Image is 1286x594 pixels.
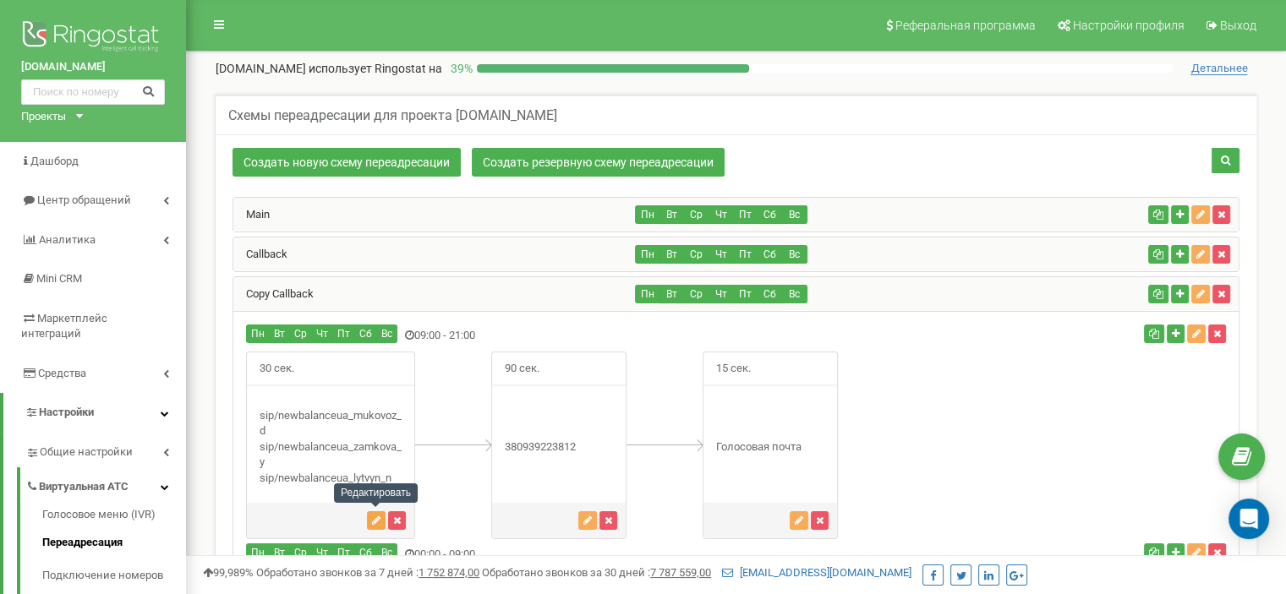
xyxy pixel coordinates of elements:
[228,108,557,123] h5: Схемы переадресации для проекта [DOMAIN_NAME]
[233,324,904,347] div: 09:00 - 21:00
[39,233,96,246] span: Аналитика
[635,205,660,224] button: Пн
[635,245,660,264] button: Пн
[332,543,355,562] button: Пт
[21,17,165,59] img: Ringostat logo
[246,543,270,562] button: Пн
[42,526,186,559] a: Переадресация
[233,148,461,177] a: Создать новую схему переадресации
[233,248,287,260] a: Callback
[635,285,660,303] button: Пн
[684,205,709,224] button: Ср
[782,285,807,303] button: Вс
[659,285,685,303] button: Вт
[3,393,186,433] a: Настройки
[25,433,186,467] a: Общие настройки
[758,205,783,224] button: Сб
[247,352,307,385] span: 30 сек.
[39,406,94,418] span: Настройки
[203,566,254,579] span: 99,989%
[246,324,270,343] button: Пн
[442,60,477,77] p: 39 %
[233,287,314,300] a: Copy Callback
[782,245,807,264] button: Вс
[733,245,758,264] button: Пт
[334,483,418,503] div: Редактировать
[21,312,107,341] span: Маркетплейс интеграций
[782,205,807,224] button: Вс
[472,148,725,177] a: Создать резервную схему переадресации
[38,367,86,379] span: Средства
[289,543,312,562] button: Ср
[39,479,129,495] span: Виртуальная АТС
[269,324,290,343] button: Вт
[376,324,397,343] button: Вс
[492,352,552,385] span: 90 сек.
[895,19,1036,32] span: Реферальная программа
[21,79,165,105] input: Поиск по номеру
[30,155,79,167] span: Дашборд
[684,285,709,303] button: Ср
[233,208,270,221] a: Main
[247,408,414,487] div: sip/newbalanceua_mukovoz_d sip/newbalanceua_zamkova_y sip/newbalanceua_lytvyn_n
[37,193,131,206] span: Центр обращений
[354,543,377,562] button: Сб
[482,566,711,579] span: Обработано звонков за 30 дней :
[709,205,734,224] button: Чт
[492,439,626,455] div: 380939223812
[1220,19,1256,32] span: Выход
[216,60,442,77] p: [DOMAIN_NAME]
[269,543,290,562] button: Вт
[332,324,355,343] button: Пт
[354,324,377,343] button: Сб
[703,439,837,455] div: Голосовая почта
[709,285,734,303] button: Чт
[684,245,709,264] button: Ср
[311,543,333,562] button: Чт
[42,507,186,527] a: Голосовое меню (IVR)
[703,352,763,385] span: 15 сек.
[21,59,165,75] a: [DOMAIN_NAME]
[25,467,186,502] a: Виртуальная АТС
[40,444,133,460] span: Общие настройки
[758,285,783,303] button: Сб
[233,543,904,566] div: 00:00 - 09:00
[311,324,333,343] button: Чт
[722,566,911,579] a: [EMAIL_ADDRESS][DOMAIN_NAME]
[1190,62,1247,75] span: Детальнее
[419,566,479,579] u: 1 752 874,00
[376,543,397,562] button: Вс
[650,566,711,579] u: 7 787 559,00
[733,205,758,224] button: Пт
[42,559,186,592] a: Подключение номеров
[36,272,82,285] span: Mini CRM
[659,245,685,264] button: Вт
[309,62,442,75] span: использует Ringostat на
[733,285,758,303] button: Пт
[21,109,66,125] div: Проекты
[1073,19,1185,32] span: Настройки профиля
[758,245,783,264] button: Сб
[1229,499,1269,539] div: Open Intercom Messenger
[659,205,685,224] button: Вт
[1212,148,1239,173] button: Поиск схемы переадресации
[289,324,312,343] button: Ср
[256,566,479,579] span: Обработано звонков за 7 дней :
[709,245,734,264] button: Чт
